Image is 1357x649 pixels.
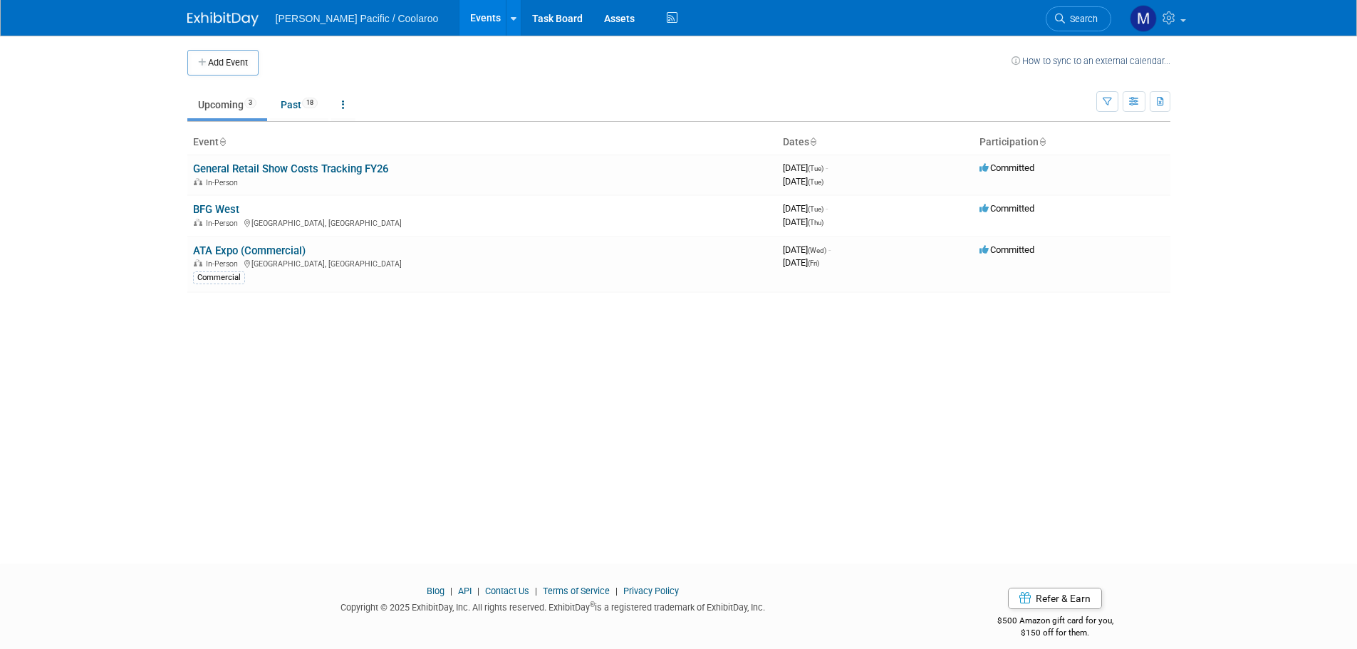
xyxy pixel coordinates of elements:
[1065,14,1098,24] span: Search
[783,257,819,268] span: [DATE]
[783,217,823,227] span: [DATE]
[979,244,1034,255] span: Committed
[612,586,621,596] span: |
[187,50,259,76] button: Add Event
[777,130,974,155] th: Dates
[485,586,529,596] a: Contact Us
[187,12,259,26] img: ExhibitDay
[276,13,439,24] span: [PERSON_NAME] Pacific / Coolaroo
[808,178,823,186] span: (Tue)
[193,271,245,284] div: Commercial
[808,259,819,267] span: (Fri)
[808,205,823,213] span: (Tue)
[826,203,828,214] span: -
[940,627,1170,639] div: $150 off for them.
[427,586,444,596] a: Blog
[193,162,388,175] a: General Retail Show Costs Tracking FY26
[783,203,828,214] span: [DATE]
[809,136,816,147] a: Sort by Start Date
[783,162,828,173] span: [DATE]
[193,244,306,257] a: ATA Expo (Commercial)
[826,162,828,173] span: -
[193,203,239,216] a: BFG West
[783,176,823,187] span: [DATE]
[1046,6,1111,31] a: Search
[974,130,1170,155] th: Participation
[206,219,242,228] span: In-Person
[808,219,823,227] span: (Thu)
[193,217,771,228] div: [GEOGRAPHIC_DATA], [GEOGRAPHIC_DATA]
[206,178,242,187] span: In-Person
[447,586,456,596] span: |
[979,203,1034,214] span: Committed
[302,98,318,108] span: 18
[219,136,226,147] a: Sort by Event Name
[458,586,472,596] a: API
[531,586,541,596] span: |
[1008,588,1102,609] a: Refer & Earn
[270,91,328,118] a: Past18
[590,601,595,608] sup: ®
[194,178,202,185] img: In-Person Event
[940,606,1170,638] div: $500 Amazon gift card for you,
[194,259,202,266] img: In-Person Event
[1039,136,1046,147] a: Sort by Participation Type
[1130,5,1157,32] img: Marianne Siercke
[193,257,771,269] div: [GEOGRAPHIC_DATA], [GEOGRAPHIC_DATA]
[187,598,920,614] div: Copyright © 2025 ExhibitDay, Inc. All rights reserved. ExhibitDay is a registered trademark of Ex...
[808,246,826,254] span: (Wed)
[828,244,831,255] span: -
[474,586,483,596] span: |
[187,130,777,155] th: Event
[206,259,242,269] span: In-Person
[543,586,610,596] a: Terms of Service
[783,244,831,255] span: [DATE]
[194,219,202,226] img: In-Person Event
[1012,56,1170,66] a: How to sync to an external calendar...
[979,162,1034,173] span: Committed
[623,586,679,596] a: Privacy Policy
[187,91,267,118] a: Upcoming3
[808,165,823,172] span: (Tue)
[244,98,256,108] span: 3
